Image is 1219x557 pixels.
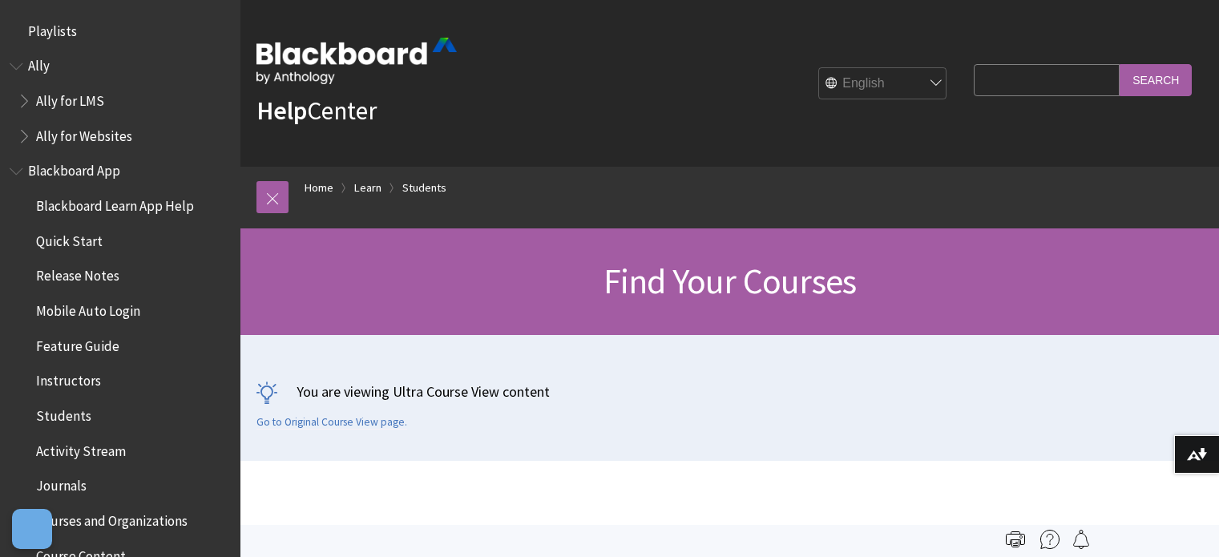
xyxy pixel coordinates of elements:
[12,509,52,549] button: Abrir preferências
[36,297,140,319] span: Mobile Auto Login
[36,192,194,214] span: Blackboard Learn App Help
[1120,64,1192,95] input: Search
[1072,530,1091,549] img: Follow this page
[28,18,77,39] span: Playlists
[256,95,377,127] a: HelpCenter
[256,38,457,84] img: Blackboard by Anthology
[36,123,132,144] span: Ally for Websites
[36,333,119,354] span: Feature Guide
[10,53,231,150] nav: Book outline for Anthology Ally Help
[36,473,87,494] span: Journals
[402,178,446,198] a: Students
[36,368,101,389] span: Instructors
[28,158,120,180] span: Blackboard App
[28,53,50,75] span: Ally
[36,228,103,249] span: Quick Start
[36,87,104,109] span: Ally for LMS
[256,95,307,127] strong: Help
[1006,530,1025,549] img: Print
[36,263,119,285] span: Release Notes
[10,18,231,45] nav: Book outline for Playlists
[36,402,91,424] span: Students
[256,381,1203,402] p: You are viewing Ultra Course View content
[256,415,407,430] a: Go to Original Course View page.
[1040,530,1060,549] img: More help
[603,259,856,303] span: Find Your Courses
[354,178,381,198] a: Learn
[36,507,188,529] span: Courses and Organizations
[305,178,333,198] a: Home
[819,68,947,100] select: Site Language Selector
[36,438,126,459] span: Activity Stream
